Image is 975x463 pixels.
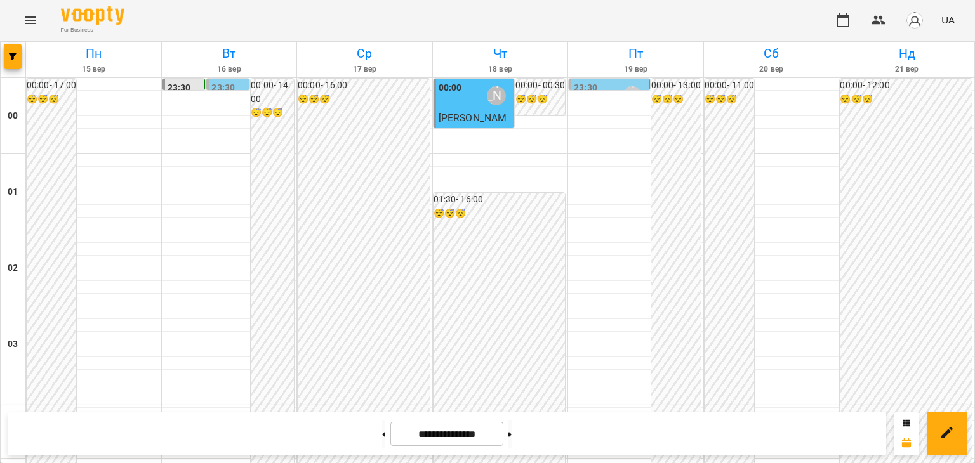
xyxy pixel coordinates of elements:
h6: 20 вер [706,63,837,75]
h6: 00:00 - 11:00 [705,79,754,93]
img: avatar_s.png [906,11,924,29]
h6: 21 вер [841,63,972,75]
h6: 😴😴😴 [251,106,294,120]
h6: 01:30 - 16:00 [434,193,566,207]
h6: 😴😴😴 [27,93,76,107]
h6: 00:00 - 00:30 [515,79,565,93]
label: 23:30 [211,81,235,95]
h6: 😴😴😴 [651,93,701,107]
h6: 19 вер [570,63,701,75]
h6: 17 вер [299,63,430,75]
div: Мосюра Лариса [487,86,506,105]
h6: Ср [299,44,430,63]
h6: 16 вер [164,63,295,75]
h6: 00:00 - 14:00 [251,79,294,106]
h6: Вт [164,44,295,63]
span: For Business [61,26,124,34]
h6: Чт [435,44,566,63]
h6: Пт [570,44,701,63]
label: 00:00 [439,81,462,95]
h6: 00:00 - 17:00 [27,79,76,93]
h6: 😴😴😴 [515,93,565,107]
label: 23:30 [574,81,597,95]
span: [PERSON_NAME] [439,112,507,139]
button: UA [936,8,960,32]
h6: 15 вер [28,63,159,75]
h6: 01 [8,185,18,199]
h6: Нд [841,44,972,63]
span: UA [941,13,955,27]
h6: 03 [8,337,18,351]
h6: 😴😴😴 [705,93,754,107]
h6: 😴😴😴 [840,93,972,107]
img: Voopty Logo [61,6,124,25]
h6: 00:00 - 16:00 [298,79,430,93]
button: Menu [15,5,46,36]
h6: Сб [706,44,837,63]
h6: 02 [8,261,18,275]
h6: 18 вер [435,63,566,75]
h6: 00 [8,109,18,123]
h6: 😴😴😴 [298,93,430,107]
h6: 😴😴😴 [434,207,566,221]
h6: 00:00 - 13:00 [651,79,701,93]
div: Мосюра Лариса [623,86,642,105]
h6: 00:00 - 12:00 [840,79,972,93]
h6: Пн [28,44,159,63]
label: 23:30 [168,81,191,95]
